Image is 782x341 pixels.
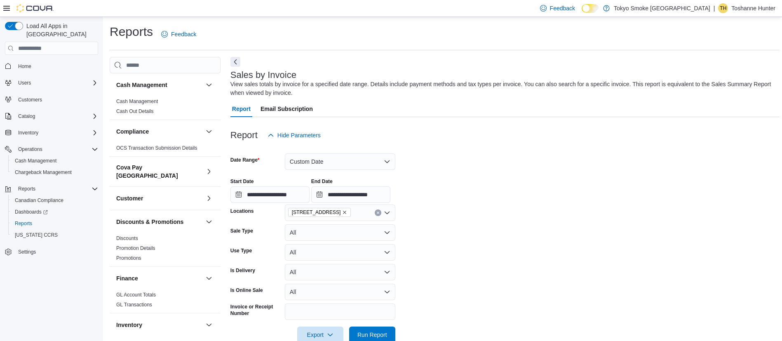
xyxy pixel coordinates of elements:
[15,197,63,204] span: Canadian Compliance
[2,143,101,155] button: Operations
[12,219,35,228] a: Reports
[311,178,333,185] label: End Date
[15,220,32,227] span: Reports
[277,131,321,139] span: Hide Parameters
[230,186,310,203] input: Press the down key to open a popover containing a calendar.
[375,209,381,216] button: Clear input
[18,146,42,153] span: Operations
[230,157,260,163] label: Date Range
[230,57,240,67] button: Next
[15,78,34,88] button: Users
[2,60,101,72] button: Home
[8,218,101,229] button: Reports
[357,331,387,339] span: Run Report
[116,194,202,202] button: Customer
[18,129,38,136] span: Inventory
[12,207,51,217] a: Dashboards
[110,233,221,266] div: Discounts & Promotions
[110,143,221,156] div: Compliance
[15,61,35,71] a: Home
[582,4,599,13] input: Dark Mode
[285,284,395,300] button: All
[15,169,72,176] span: Chargeback Management
[15,128,98,138] span: Inventory
[12,230,61,240] a: [US_STATE] CCRS
[158,26,200,42] a: Feedback
[116,274,138,282] h3: Finance
[230,247,252,254] label: Use Type
[116,163,202,180] button: Cova Pay [GEOGRAPHIC_DATA]
[12,230,98,240] span: Washington CCRS
[285,224,395,241] button: All
[15,61,98,71] span: Home
[18,96,42,103] span: Customers
[230,303,282,317] label: Invoice or Receipt Number
[15,144,46,154] button: Operations
[116,301,152,308] span: GL Transactions
[23,22,98,38] span: Load All Apps in [GEOGRAPHIC_DATA]
[15,158,56,164] span: Cash Management
[15,209,48,215] span: Dashboards
[116,218,183,226] h3: Discounts & Promotions
[311,186,390,203] input: Press the down key to open a popover containing a calendar.
[116,218,202,226] button: Discounts & Promotions
[5,56,98,279] nav: Complex example
[116,98,158,105] span: Cash Management
[18,186,35,192] span: Reports
[15,95,45,105] a: Customers
[204,127,214,136] button: Compliance
[116,235,138,242] span: Discounts
[12,195,67,205] a: Canadian Compliance
[18,80,31,86] span: Users
[116,99,158,104] a: Cash Management
[230,228,253,234] label: Sale Type
[110,96,221,120] div: Cash Management
[12,156,98,166] span: Cash Management
[285,153,395,170] button: Custom Date
[15,247,98,257] span: Settings
[550,4,575,12] span: Feedback
[116,108,154,115] span: Cash Out Details
[116,245,155,252] span: Promotion Details
[230,267,255,274] label: Is Delivery
[116,127,202,136] button: Compliance
[8,167,101,178] button: Chargeback Management
[116,292,156,298] a: GL Account Totals
[230,80,775,97] div: View sales totals by invoice for a specified date range. Details include payment methods and tax ...
[204,167,214,176] button: Cova Pay [GEOGRAPHIC_DATA]
[18,113,35,120] span: Catalog
[285,244,395,261] button: All
[8,195,101,206] button: Canadian Compliance
[116,321,202,329] button: Inventory
[15,78,98,88] span: Users
[264,127,324,143] button: Hide Parameters
[116,255,141,261] a: Promotions
[15,111,98,121] span: Catalog
[110,290,221,313] div: Finance
[116,321,142,329] h3: Inventory
[292,208,341,216] span: [STREET_ADDRESS]
[15,128,42,138] button: Inventory
[2,111,101,122] button: Catalog
[731,3,775,13] p: Toshanne Hunter
[116,274,202,282] button: Finance
[12,219,98,228] span: Reports
[116,145,197,151] span: OCS Transaction Submission Details
[116,81,167,89] h3: Cash Management
[116,81,202,89] button: Cash Management
[16,4,54,12] img: Cova
[15,144,98,154] span: Operations
[2,77,101,89] button: Users
[8,206,101,218] a: Dashboards
[232,101,251,117] span: Report
[230,70,296,80] h3: Sales by Invoice
[12,156,60,166] a: Cash Management
[15,247,39,257] a: Settings
[15,184,98,194] span: Reports
[614,3,710,13] p: Tokyo Smoke [GEOGRAPHIC_DATA]
[230,178,254,185] label: Start Date
[714,3,715,13] p: |
[230,208,254,214] label: Locations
